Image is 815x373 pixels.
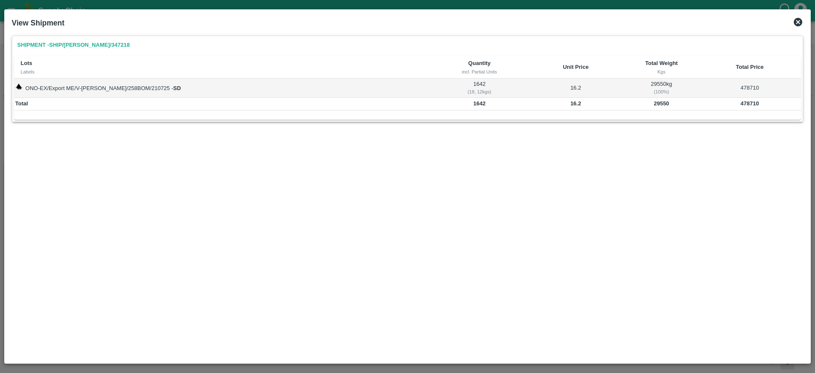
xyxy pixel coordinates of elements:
b: View Shipment [12,19,65,27]
b: 16.2 [570,100,581,107]
strong: SD [173,85,181,91]
b: Unit Price [563,64,589,70]
a: Shipment -SHIP/[PERSON_NAME]/347218 [14,38,133,53]
b: 29550 [654,100,669,107]
div: Kgs [631,68,691,76]
div: ( 18, 12 kgs) [433,88,526,96]
td: 16.2 [527,79,624,97]
b: 1642 [473,100,486,107]
td: ONO-EX/Export ME/V-[PERSON_NAME]/258BOM/210725 - [14,79,432,97]
b: Total Price [736,64,764,70]
td: 478710 [698,79,801,97]
div: ( 100 %) [626,88,697,96]
b: Total [15,100,28,107]
b: Total Weight [645,60,678,66]
td: 29550 kg [624,79,698,97]
b: Lots [21,60,32,66]
img: weight [15,83,22,90]
b: 478710 [741,100,759,107]
b: Quantity [468,60,491,66]
div: incl. Partial Units [439,68,520,76]
td: 1642 [432,79,527,97]
div: Labels [21,68,425,76]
